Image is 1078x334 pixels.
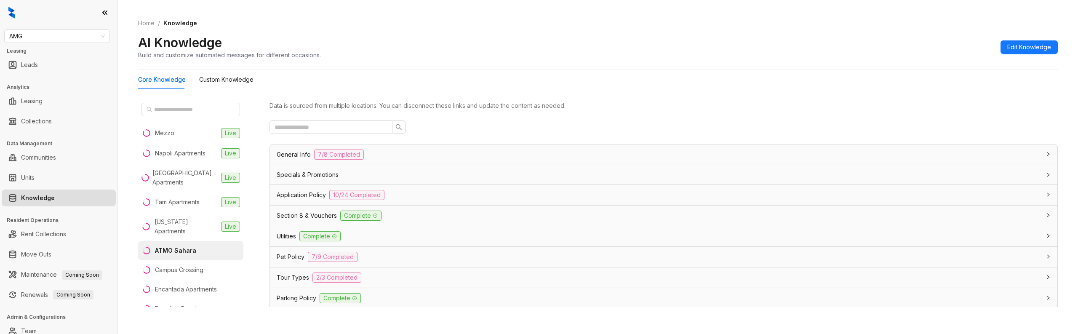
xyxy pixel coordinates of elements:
div: General Info7/8 Completed [270,144,1057,165]
a: RenewalsComing Soon [21,286,93,303]
li: Rent Collections [2,226,116,243]
span: Section 8 & Vouchers [277,211,337,220]
span: Edit Knowledge [1007,43,1051,52]
li: Leads [2,56,116,73]
span: collapsed [1046,233,1051,238]
div: Campus Crossing [155,265,203,275]
h3: Data Management [7,140,117,147]
div: Parking PolicyComplete [270,288,1057,308]
li: Communities [2,149,116,166]
span: collapsed [1046,192,1051,197]
span: collapsed [1046,152,1051,157]
a: Knowledge [21,190,55,206]
span: search [147,107,152,112]
h3: Admin & Configurations [7,313,117,321]
span: search [395,124,402,131]
span: Tour Types [277,273,309,282]
span: Coming Soon [62,270,102,280]
li: / [158,19,160,28]
div: Paradise Royale [155,304,200,313]
div: Data is sourced from multiple locations. You can disconnect these links and update the content as... [269,101,1058,110]
div: Tam Apartments [155,198,200,207]
li: Collections [2,113,116,130]
a: Collections [21,113,52,130]
li: Units [2,169,116,186]
li: Leasing [2,93,116,110]
div: ATMO Sahara [155,246,196,255]
span: 2/3 Completed [312,273,361,283]
span: Live [221,222,240,232]
span: Parking Policy [277,294,316,303]
div: [US_STATE] Apartments [155,217,218,236]
span: Knowledge [163,19,197,27]
div: Section 8 & VouchersComplete [270,206,1057,226]
a: Rent Collections [21,226,66,243]
span: Complete [340,211,382,221]
div: Mezzo [155,128,174,138]
li: Knowledge [2,190,116,206]
a: Move Outs [21,246,51,263]
span: Live [221,148,240,158]
span: 10/24 Completed [329,190,384,200]
div: Specials & Promotions [270,165,1057,184]
span: Application Policy [277,190,326,200]
span: 7/8 Completed [314,150,364,160]
span: General Info [277,150,311,159]
div: Encantada Apartments [155,285,217,294]
a: Leads [21,56,38,73]
span: collapsed [1046,172,1051,177]
span: collapsed [1046,254,1051,259]
div: Core Knowledge [138,75,186,84]
div: Build and customize automated messages for different occasions. [138,51,321,59]
span: Coming Soon [53,290,93,299]
span: Live [221,173,240,183]
button: Edit Knowledge [1001,40,1058,54]
h3: Leasing [7,47,117,55]
h2: AI Knowledge [138,35,222,51]
a: Leasing [21,93,43,110]
div: Tour Types2/3 Completed [270,267,1057,288]
span: Live [221,197,240,207]
span: collapsed [1046,213,1051,218]
img: logo [8,7,15,19]
span: AMG [9,30,105,43]
div: [GEOGRAPHIC_DATA] Apartments [152,168,218,187]
div: Napoli Apartments [155,149,205,158]
li: Renewals [2,286,116,303]
a: Home [136,19,156,28]
span: Live [221,128,240,138]
li: Maintenance [2,266,116,283]
a: Communities [21,149,56,166]
span: Complete [299,231,341,241]
h3: Resident Operations [7,216,117,224]
span: collapsed [1046,275,1051,280]
div: Pet Policy7/9 Completed [270,247,1057,267]
h3: Analytics [7,83,117,91]
div: Application Policy10/24 Completed [270,185,1057,205]
span: Complete [320,293,361,303]
span: Specials & Promotions [277,170,339,179]
div: Custom Knowledge [199,75,253,84]
li: Move Outs [2,246,116,263]
span: Pet Policy [277,252,304,262]
span: 7/9 Completed [308,252,358,262]
span: Utilities [277,232,296,241]
span: collapsed [1046,295,1051,300]
a: Units [21,169,35,186]
div: UtilitiesComplete [270,226,1057,246]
